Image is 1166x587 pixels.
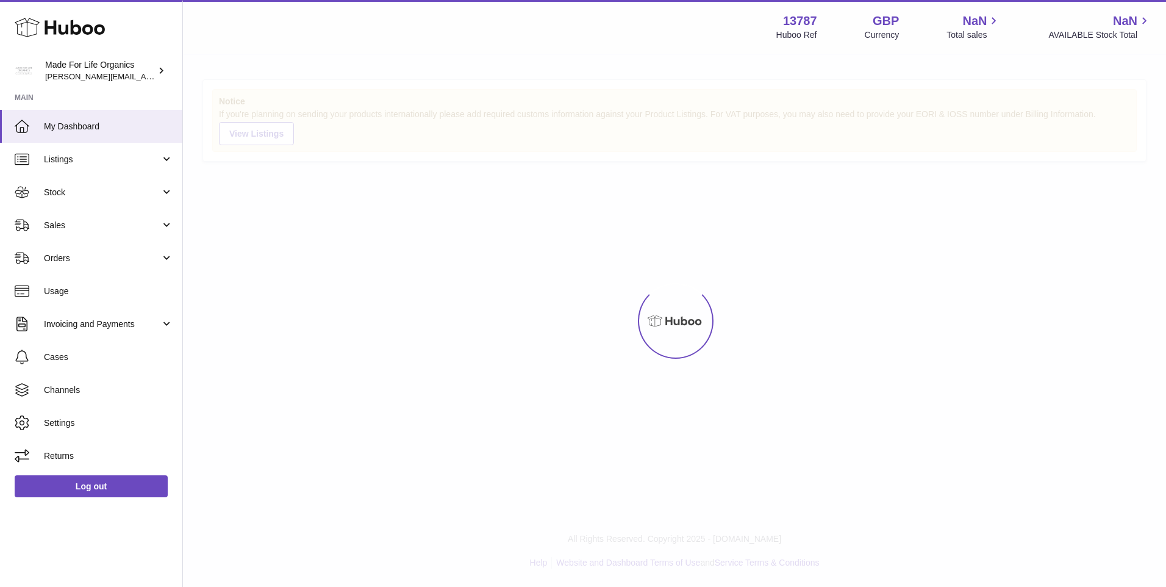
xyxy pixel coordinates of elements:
strong: GBP [873,13,899,29]
a: Log out [15,475,168,497]
span: Settings [44,417,173,429]
span: Orders [44,253,160,264]
span: NaN [1113,13,1137,29]
span: Channels [44,384,173,396]
a: NaN Total sales [946,13,1001,41]
span: NaN [962,13,987,29]
span: Listings [44,154,160,165]
span: Usage [44,286,173,297]
a: NaN AVAILABLE Stock Total [1048,13,1151,41]
span: [PERSON_NAME][EMAIL_ADDRESS][PERSON_NAME][DOMAIN_NAME] [45,71,310,81]
div: Made For Life Organics [45,59,155,82]
span: Stock [44,187,160,198]
span: Invoicing and Payments [44,319,160,330]
div: Huboo Ref [776,29,817,41]
span: My Dashboard [44,121,173,132]
div: Currency [865,29,900,41]
span: Returns [44,450,173,462]
strong: 13787 [783,13,817,29]
img: geoff.winwood@madeforlifeorganics.com [15,62,33,80]
span: Cases [44,351,173,363]
span: Sales [44,220,160,231]
span: Total sales [946,29,1001,41]
span: AVAILABLE Stock Total [1048,29,1151,41]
